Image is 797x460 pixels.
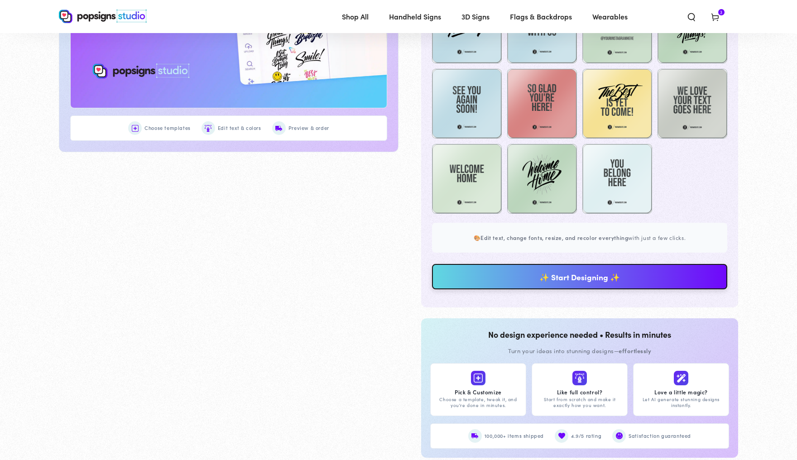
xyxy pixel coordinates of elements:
[443,233,716,243] p: 🎨 with just a few clicks.
[507,69,577,139] img: Design Template 10
[629,431,691,441] span: Satisfaction guaranteed
[432,264,727,289] a: ✨ Start Designing ✨
[582,69,652,139] img: Design Template 11
[639,389,723,395] div: Love a little magic?
[389,10,441,23] span: Handheld Signs
[619,346,651,355] b: effortlessly
[592,10,628,23] span: Wearables
[720,9,723,15] span: 3
[430,345,729,356] div: Turn your ideas into stunning designs—
[507,144,577,214] img: Design Template 14
[639,397,723,408] div: Let AI generate stunning designs instantly.
[480,234,628,241] b: Edit text, change fonts, resize, and recolor everything
[335,5,375,29] a: Shop All
[288,124,329,133] span: Preview & order
[432,69,502,139] img: Design Template 9
[430,327,729,342] div: No design experience needed • Results in minutes
[474,374,483,383] img: Pick & Customize
[510,10,572,23] span: Flags & Backdrops
[436,389,520,395] div: Pick & Customize
[342,10,369,23] span: Shop All
[471,432,478,439] img: Package
[218,124,261,133] span: Edit text & colors
[680,6,703,26] summary: Search our site
[455,5,496,29] a: 3D Signs
[436,397,520,408] div: Choose a template, tweak it, and you're done in minutes.
[503,5,579,29] a: Flags & Backdrops
[132,125,139,132] img: Choose templates
[575,374,584,383] img: Like full control?
[558,432,565,439] img: Star
[432,144,502,214] img: Design Template 13
[461,10,490,23] span: 3D Signs
[582,144,652,214] img: Design Template 15
[144,124,191,133] span: Choose templates
[59,10,147,23] img: Popsigns Studio
[538,389,622,395] div: Like full control?
[538,397,622,408] div: Start from scratch and make it exactly how you want.
[616,432,623,439] img: Shield
[205,125,211,132] img: Edit text & colors
[275,125,282,132] img: Preview & order
[571,431,601,441] span: 4.9/5 rating
[658,69,727,139] img: Design Template 12
[382,5,448,29] a: Handheld Signs
[586,5,634,29] a: Wearables
[485,431,544,441] span: 100,000+ items shipped
[677,374,686,383] img: Love a little magic?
